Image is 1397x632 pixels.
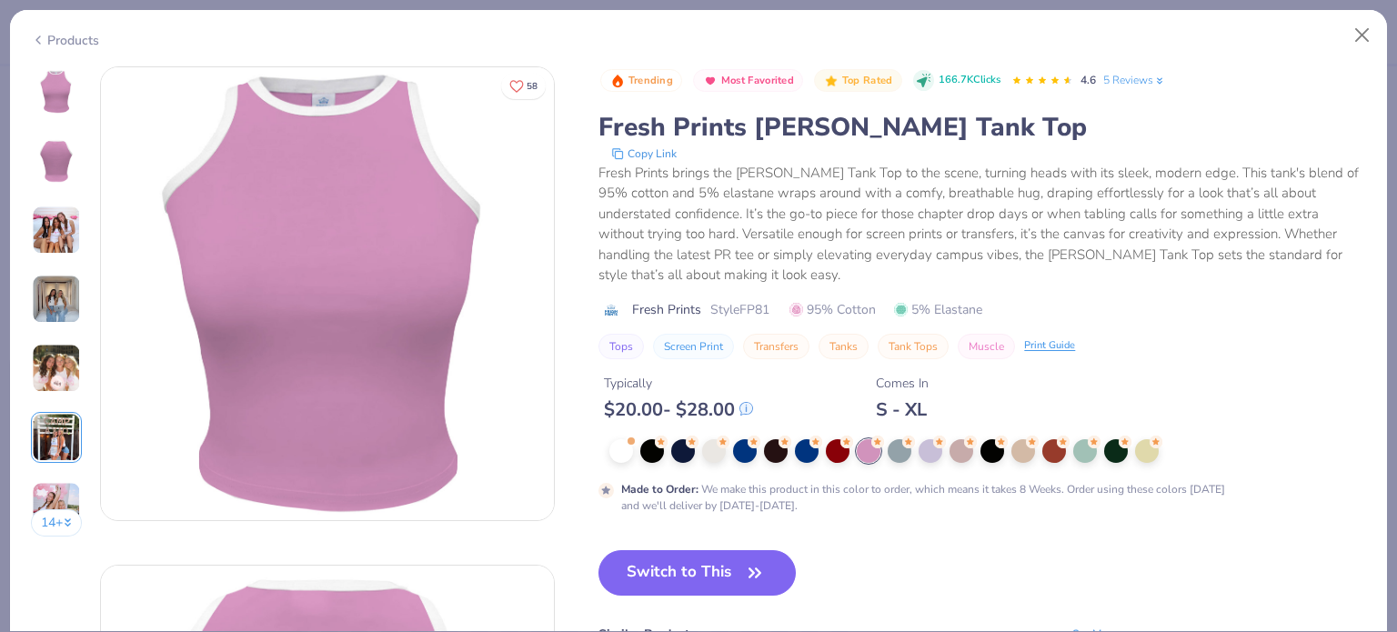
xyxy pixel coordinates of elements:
div: Fresh Prints [PERSON_NAME] Tank Top [598,110,1366,145]
button: Tank Tops [878,334,949,359]
button: Close [1345,18,1380,53]
button: Tops [598,334,644,359]
span: Fresh Prints [632,300,701,319]
img: Front [35,70,78,114]
button: copy to clipboard [606,145,682,163]
img: Back [35,139,78,183]
span: 4.6 [1080,73,1096,87]
img: Top Rated sort [824,74,839,88]
span: Top Rated [842,75,893,85]
img: User generated content [32,344,81,393]
div: S - XL [876,398,929,421]
img: User generated content [32,482,81,531]
div: 4.6 Stars [1011,66,1073,95]
span: 95% Cotton [789,300,876,319]
button: Muscle [958,334,1015,359]
img: Front [101,67,554,520]
button: Screen Print [653,334,734,359]
span: 5% Elastane [894,300,982,319]
img: Trending sort [610,74,625,88]
a: 5 Reviews [1103,72,1166,88]
div: Print Guide [1024,338,1075,354]
img: Most Favorited sort [703,74,718,88]
button: Badge Button [693,69,803,93]
div: Products [31,31,99,50]
span: 58 [527,82,538,91]
button: Tanks [819,334,869,359]
button: Badge Button [600,69,682,93]
img: brand logo [598,303,623,317]
img: User generated content [32,275,81,324]
span: Style FP81 [710,300,769,319]
div: Comes In [876,374,929,393]
button: Switch to This [598,550,796,596]
img: User generated content [32,413,81,462]
strong: Made to Order : [621,482,698,497]
button: Badge Button [814,69,901,93]
span: Most Favorited [721,75,794,85]
div: $ 20.00 - $ 28.00 [604,398,753,421]
button: Like [501,73,546,99]
span: Trending [628,75,673,85]
span: 166.7K Clicks [939,73,1000,88]
button: Transfers [743,334,809,359]
img: User generated content [32,206,81,255]
div: Fresh Prints brings the [PERSON_NAME] Tank Top to the scene, turning heads with its sleek, modern... [598,163,1366,286]
div: We make this product in this color to order, which means it takes 8 Weeks. Order using these colo... [621,481,1239,514]
div: Typically [604,374,753,393]
button: 14+ [31,509,83,537]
